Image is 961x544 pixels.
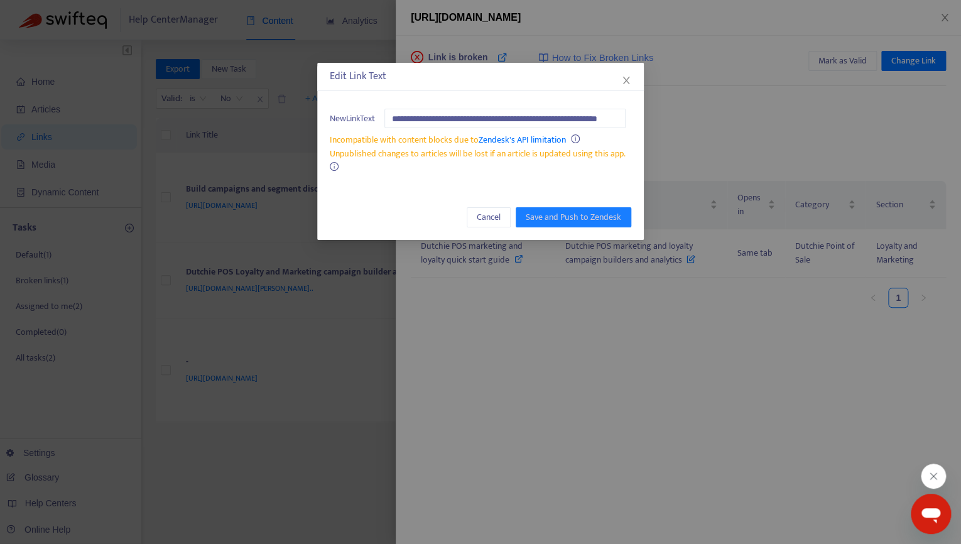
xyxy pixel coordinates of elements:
a: Zendesk's API limitation [479,133,566,147]
span: Cancel [477,210,501,224]
span: info-circle [571,134,580,143]
span: Unpublished changes to articles will be lost if an article is updated using this app. [330,146,626,161]
iframe: Button to launch messaging window [911,494,951,534]
button: Cancel [467,207,511,227]
span: close [621,75,631,85]
div: Edit Link Text [330,69,631,84]
iframe: Close message [921,464,946,489]
span: New Link Text [330,112,375,126]
span: info-circle [330,162,339,171]
span: Incompatible with content blocks due to [330,133,566,147]
button: Save and Push to Zendesk [516,207,631,227]
button: Close [619,73,633,87]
